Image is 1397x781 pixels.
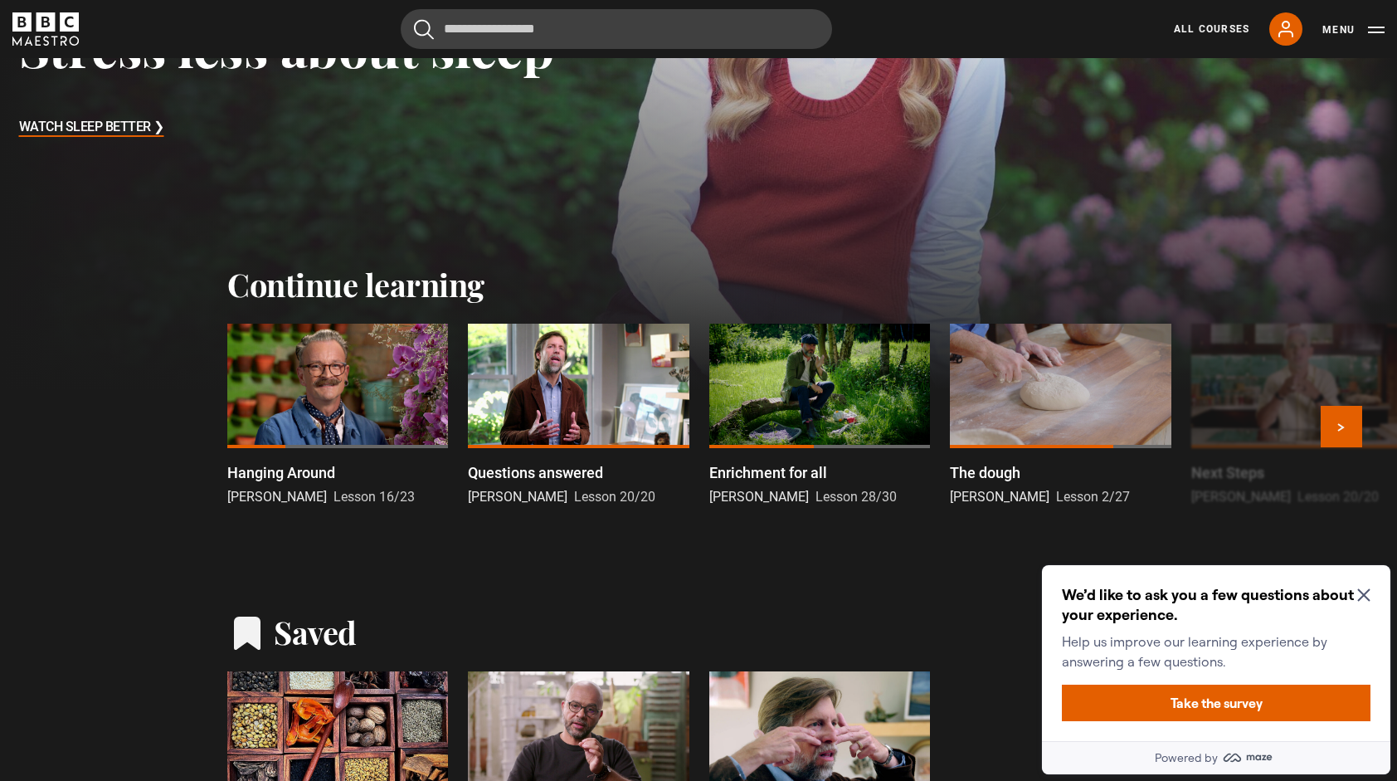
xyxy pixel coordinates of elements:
[574,489,655,505] span: Lesson 20/20
[468,489,567,505] span: [PERSON_NAME]
[27,27,329,66] h2: We’d like to ask you a few questions about your experience.
[950,461,1020,484] p: The dough
[950,489,1049,505] span: [PERSON_NAME]
[1174,22,1249,37] a: All Courses
[414,19,434,40] button: Submit the search query
[19,115,164,140] h3: Watch Sleep Better ❯
[1297,489,1379,505] span: Lesson 20/20
[709,324,930,507] a: Enrichment for all [PERSON_NAME] Lesson 28/30
[815,489,897,505] span: Lesson 28/30
[19,14,554,78] h3: Stress less about sleep
[709,461,827,484] p: Enrichment for all
[227,461,335,484] p: Hanging Around
[709,489,809,505] span: [PERSON_NAME]
[274,613,357,652] h2: Saved
[1191,489,1291,505] span: [PERSON_NAME]
[468,461,603,484] p: Questions answered
[227,324,448,507] a: Hanging Around [PERSON_NAME] Lesson 16/23
[1191,461,1264,484] p: Next Steps
[950,324,1171,507] a: The dough [PERSON_NAME] Lesson 2/27
[468,324,689,507] a: Questions answered [PERSON_NAME] Lesson 20/20
[27,126,335,163] button: Take the survey
[7,183,355,216] a: Powered by maze
[1322,22,1385,38] button: Toggle navigation
[1056,489,1130,505] span: Lesson 2/27
[227,489,327,505] span: [PERSON_NAME]
[333,489,415,505] span: Lesson 16/23
[322,30,335,43] button: Close Maze Prompt
[401,9,832,49] input: Search
[7,7,355,216] div: Optional study invitation
[27,73,329,113] p: Help us improve our learning experience by answering a few questions.
[227,266,1170,304] h2: Continue learning
[12,12,79,46] svg: BBC Maestro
